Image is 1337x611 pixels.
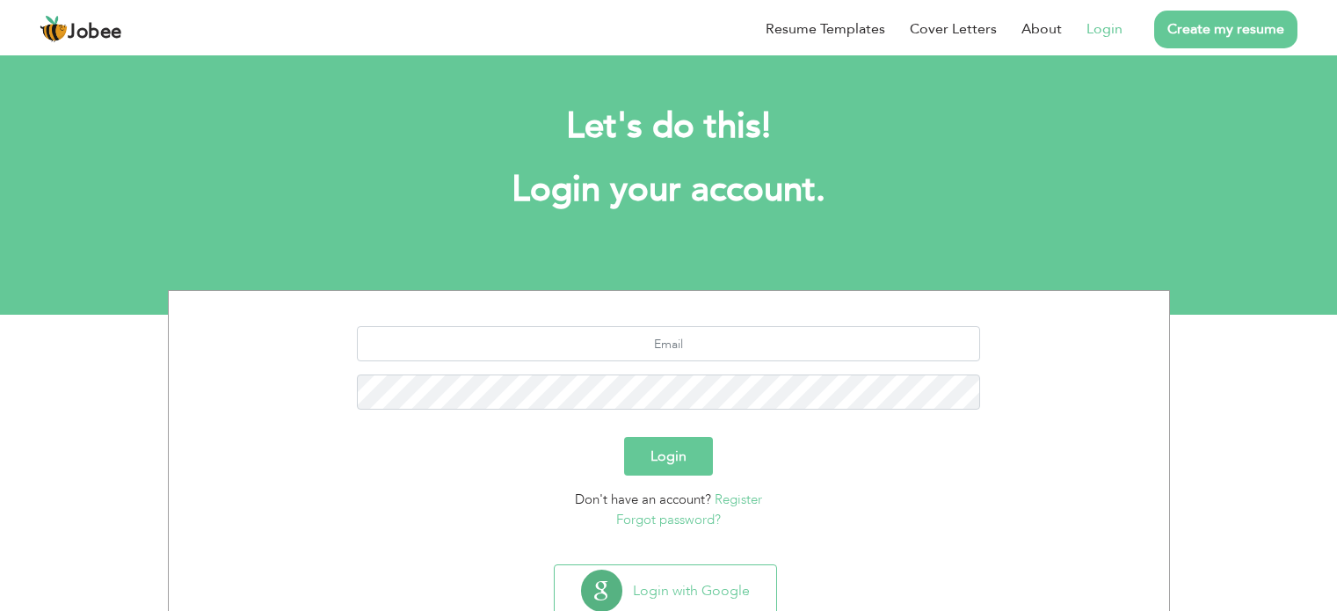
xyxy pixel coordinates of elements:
[575,491,711,508] span: Don't have an account?
[194,104,1144,149] h2: Let's do this!
[1021,18,1062,40] a: About
[1154,11,1297,48] a: Create my resume
[40,15,122,43] a: Jobee
[616,511,721,528] a: Forgot password?
[68,23,122,42] span: Jobee
[766,18,885,40] a: Resume Templates
[40,15,68,43] img: jobee.io
[715,491,762,508] a: Register
[624,437,713,476] button: Login
[194,167,1144,213] h1: Login your account.
[357,326,980,361] input: Email
[910,18,997,40] a: Cover Letters
[1086,18,1123,40] a: Login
